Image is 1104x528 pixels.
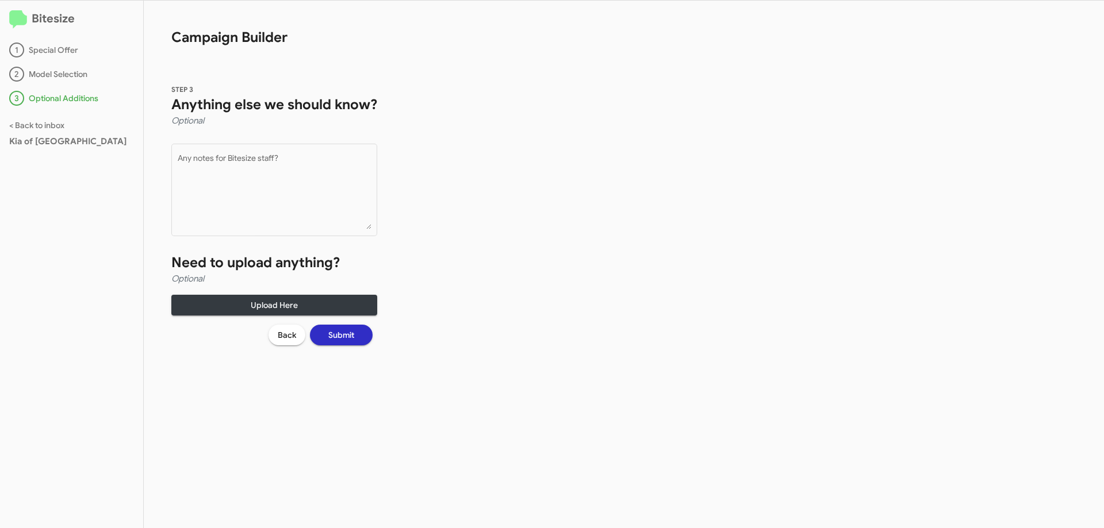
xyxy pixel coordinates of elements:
button: Back [269,325,305,345]
h4: Optional [171,114,377,128]
div: 3 [9,91,24,106]
div: Model Selection [9,67,134,82]
div: 2 [9,67,24,82]
div: Optional Additions [9,91,134,106]
span: STEP 3 [171,85,193,94]
h4: Optional [171,272,377,286]
span: Submit [328,325,354,345]
h1: Need to upload anything? [171,253,377,272]
a: < Back to inbox [9,120,64,130]
button: Submit [310,325,373,345]
div: Kia of [GEOGRAPHIC_DATA] [9,136,134,147]
button: Upload Here [171,295,377,315]
img: logo-minimal.svg [9,10,27,29]
h2: Bitesize [9,10,134,29]
h1: Campaign Builder [144,1,405,47]
div: Special Offer [9,43,134,57]
span: Upload Here [181,295,368,315]
div: 1 [9,43,24,57]
h1: Anything else we should know? [171,95,377,114]
span: Back [278,325,296,345]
